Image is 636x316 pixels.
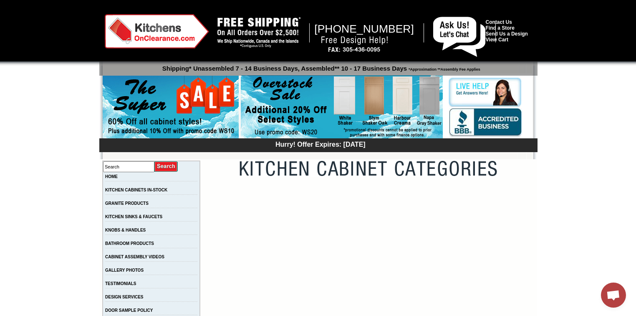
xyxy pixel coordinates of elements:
span: [PHONE_NUMBER] [314,23,414,35]
a: KNOBS & HANDLES [105,228,146,232]
a: DESIGN SERVICES [105,295,144,299]
img: Kitchens on Clearance Logo [105,14,209,48]
a: BATHROOM PRODUCTS [105,241,154,246]
a: DOOR SAMPLE POLICY [105,308,153,313]
input: Submit [154,161,178,172]
a: CABINET ASSEMBLY VIDEOS [105,255,164,259]
a: GRANITE PRODUCTS [105,201,149,206]
a: Send Us a Design [486,31,528,37]
a: KITCHEN CABINETS IN-STOCK [105,188,167,192]
a: GALLERY PHOTOS [105,268,144,273]
a: Find a Store [486,25,515,31]
p: Shipping* Unassembled 7 - 14 Business Days, Assembled** 10 - 17 Business Days [103,61,538,72]
span: *Approximation **Assembly Fee Applies [407,65,480,71]
a: KITCHEN SINKS & FAUCETS [105,214,162,219]
a: View Cart [486,37,508,43]
a: HOME [105,174,118,179]
a: TESTIMONIALS [105,281,136,286]
div: Hurry! Offer Expires: [DATE] [103,140,538,148]
a: Contact Us [486,19,512,25]
a: Open chat [601,283,626,308]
